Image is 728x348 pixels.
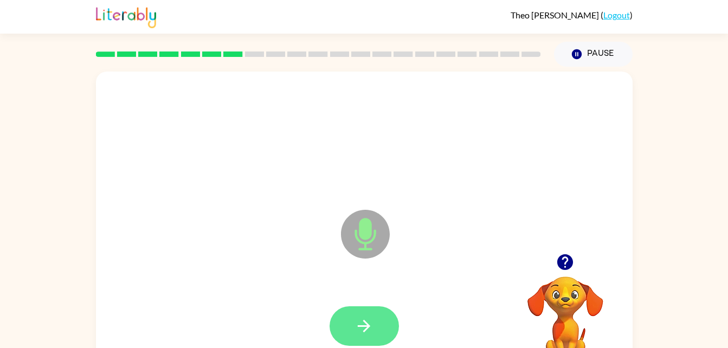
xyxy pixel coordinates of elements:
[96,4,156,28] img: Literably
[603,10,630,20] a: Logout
[511,10,601,20] span: Theo [PERSON_NAME]
[511,10,633,20] div: ( )
[554,42,633,67] button: Pause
